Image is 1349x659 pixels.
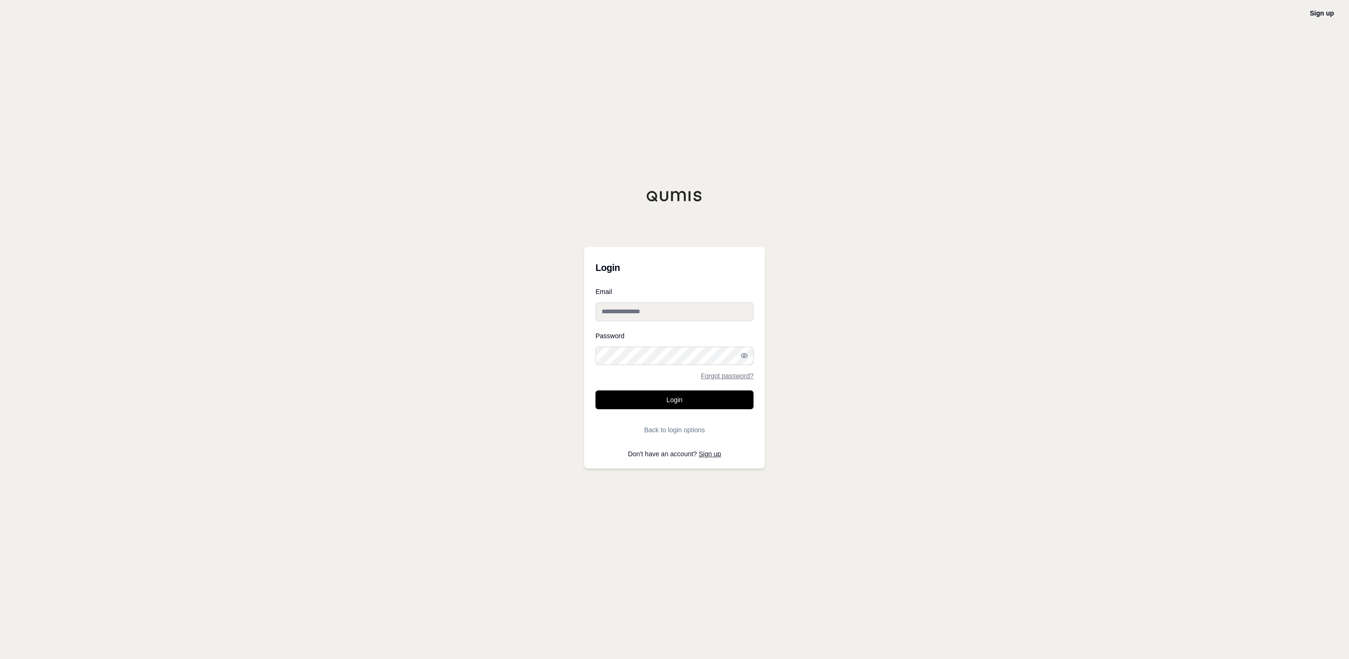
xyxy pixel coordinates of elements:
[595,390,754,409] button: Login
[595,451,754,457] p: Don't have an account?
[1310,9,1334,17] a: Sign up
[701,373,754,379] a: Forgot password?
[595,288,754,295] label: Email
[595,333,754,339] label: Password
[646,191,703,202] img: Qumis
[595,421,754,439] button: Back to login options
[699,450,721,458] a: Sign up
[595,258,754,277] h3: Login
